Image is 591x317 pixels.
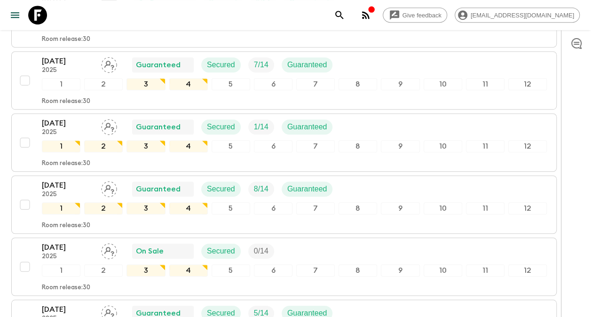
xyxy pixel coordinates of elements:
p: 2025 [42,67,94,74]
div: 9 [381,202,419,214]
p: 0 / 14 [254,246,268,257]
button: [DATE]2025Assign pack leaderOn SaleSecuredTrip Fill123456789101112Room release:30 [11,238,557,296]
p: Room release: 30 [42,284,90,292]
p: 2025 [42,191,94,198]
p: Guaranteed [287,59,327,71]
p: Guaranteed [287,121,327,133]
div: 11 [466,78,504,90]
span: Assign pack leader [101,246,117,254]
div: Secured [201,244,241,259]
p: [DATE] [42,242,94,253]
p: Guaranteed [287,183,327,195]
div: 5 [212,202,250,214]
div: 1 [42,264,80,277]
div: 11 [466,140,504,152]
div: 8 [339,264,377,277]
div: 5 [212,264,250,277]
span: Assign pack leader [101,60,117,67]
p: Secured [207,121,235,133]
p: 2025 [42,129,94,136]
span: Assign pack leader [101,308,117,316]
div: 5 [212,140,250,152]
div: 1 [42,202,80,214]
div: 4 [169,140,208,152]
button: [DATE]2025Assign pack leaderGuaranteedSecuredTrip FillGuaranteed123456789101112Room release:30 [11,175,557,234]
div: 6 [254,78,292,90]
div: 4 [169,264,208,277]
div: 7 [296,78,335,90]
div: 11 [466,202,504,214]
div: Trip Fill [248,57,274,72]
div: 8 [339,140,377,152]
span: Assign pack leader [101,122,117,129]
p: 1 / 14 [254,121,268,133]
div: [EMAIL_ADDRESS][DOMAIN_NAME] [455,8,580,23]
div: 10 [424,264,462,277]
div: 3 [126,140,165,152]
div: 10 [424,78,462,90]
p: On Sale [136,246,164,257]
span: Give feedback [397,12,447,19]
p: Secured [207,59,235,71]
div: 12 [508,140,547,152]
div: 1 [42,78,80,90]
p: Secured [207,183,235,195]
p: Room release: 30 [42,222,90,230]
p: Guaranteed [136,59,181,71]
div: 8 [339,78,377,90]
p: Secured [207,246,235,257]
p: [DATE] [42,304,94,315]
div: 8 [339,202,377,214]
div: Trip Fill [248,119,274,135]
span: Assign pack leader [101,184,117,191]
a: Give feedback [383,8,447,23]
div: 4 [169,202,208,214]
p: 8 / 14 [254,183,268,195]
div: 9 [381,140,419,152]
span: [EMAIL_ADDRESS][DOMAIN_NAME] [465,12,579,19]
div: Trip Fill [248,244,274,259]
div: 11 [466,264,504,277]
p: Guaranteed [136,121,181,133]
div: 1 [42,140,80,152]
div: Secured [201,119,241,135]
div: 6 [254,202,292,214]
div: 3 [126,264,165,277]
div: 4 [169,78,208,90]
p: Room release: 30 [42,36,90,43]
div: 2 [84,78,123,90]
div: Trip Fill [248,182,274,197]
div: 3 [126,202,165,214]
div: 6 [254,140,292,152]
button: search adventures [330,6,349,24]
button: [DATE]2025Assign pack leaderGuaranteedSecuredTrip FillGuaranteed123456789101112Room release:30 [11,51,557,110]
button: menu [6,6,24,24]
div: 5 [212,78,250,90]
p: Room release: 30 [42,98,90,105]
div: 2 [84,264,123,277]
p: Room release: 30 [42,160,90,167]
p: [DATE] [42,180,94,191]
div: 7 [296,202,335,214]
div: 10 [424,140,462,152]
p: 7 / 14 [254,59,268,71]
div: 2 [84,140,123,152]
div: Secured [201,57,241,72]
p: Guaranteed [136,183,181,195]
div: Secured [201,182,241,197]
div: 6 [254,264,292,277]
div: 3 [126,78,165,90]
div: 10 [424,202,462,214]
p: 2025 [42,253,94,261]
div: 7 [296,140,335,152]
div: 7 [296,264,335,277]
div: 9 [381,264,419,277]
div: 12 [508,78,547,90]
p: [DATE] [42,55,94,67]
div: 2 [84,202,123,214]
div: 9 [381,78,419,90]
div: 12 [508,264,547,277]
button: [DATE]2025Assign pack leaderGuaranteedSecuredTrip FillGuaranteed123456789101112Room release:30 [11,113,557,172]
p: [DATE] [42,118,94,129]
div: 12 [508,202,547,214]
